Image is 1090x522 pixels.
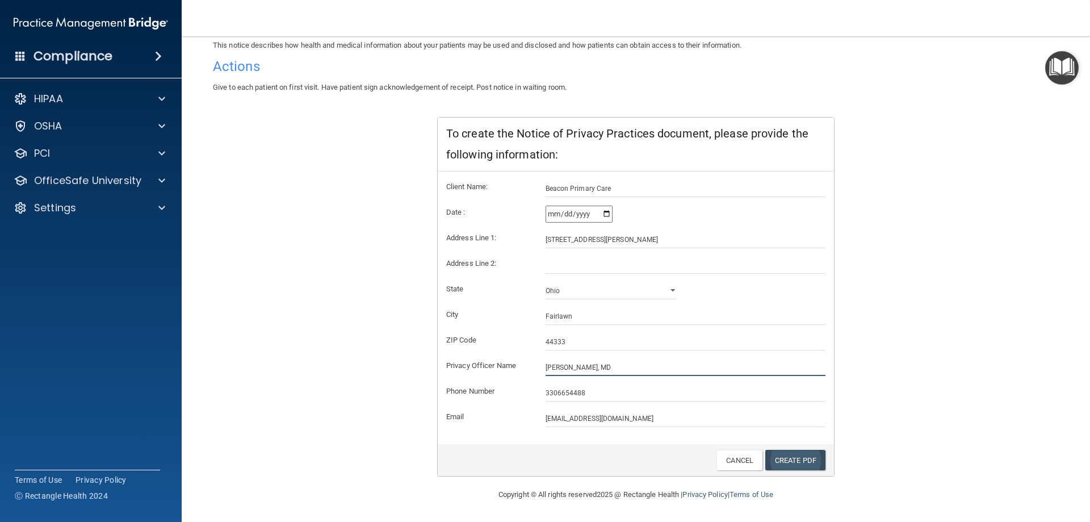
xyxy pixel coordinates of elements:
input: _____ [546,333,826,350]
a: Privacy Policy [76,474,127,486]
a: OfficeSafe University [14,174,165,187]
p: Settings [34,201,76,215]
a: Privacy Policy [682,490,727,499]
label: Phone Number [438,385,537,398]
p: OSHA [34,119,62,133]
a: OSHA [14,119,165,133]
label: Privacy Officer Name [438,359,537,373]
p: PCI [34,147,50,160]
label: Client Name: [438,180,537,194]
label: Date : [438,206,537,219]
h4: Actions [213,59,1059,74]
label: Address Line 2: [438,257,537,270]
a: Create PDF [765,450,825,471]
label: Address Line 1: [438,231,537,245]
button: Open Resource Center [1045,51,1079,85]
a: HIPAA [14,92,165,106]
a: PCI [14,147,165,160]
a: Terms of Use [730,490,773,499]
p: OfficeSafe University [34,174,141,187]
label: State [438,282,537,296]
p: HIPAA [34,92,63,106]
label: City [438,308,537,321]
label: Email [438,410,537,424]
a: Cancel [716,450,762,471]
a: Terms of Use [15,474,62,486]
div: Copyright © All rights reserved 2025 @ Rectangle Health | | [429,477,843,513]
span: This notice describes how health and medical information about your patients may be used and disc... [213,41,741,49]
h4: Compliance [33,48,112,64]
a: Settings [14,201,165,215]
img: PMB logo [14,12,168,35]
div: To create the Notice of Privacy Practices document, please provide the following information: [438,118,834,172]
span: Ⓒ Rectangle Health 2024 [15,490,108,502]
label: ZIP Code [438,333,537,347]
span: Give to each patient on first visit. Have patient sign acknowledgement of receipt. Post notice in... [213,83,567,91]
